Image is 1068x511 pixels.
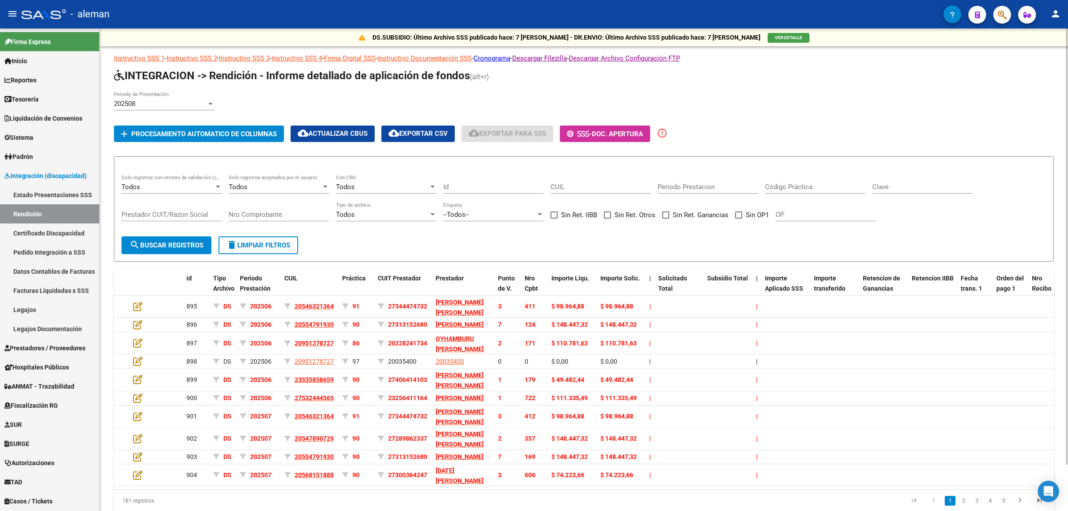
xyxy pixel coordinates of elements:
span: DS [223,413,231,420]
a: 2 [958,496,969,506]
span: | [649,453,651,460]
span: Actualizar CBUs [298,130,368,138]
span: 202508 [114,100,135,108]
span: 202507 [250,471,271,479]
button: -Doc. Apertura [560,126,650,142]
span: $ 148.447,32 [551,321,588,328]
span: 202506 [250,394,271,401]
span: $ 98.964,88 [551,303,584,310]
span: 202506 [250,340,271,347]
span: 90 [352,376,360,383]
span: 91 [352,413,360,420]
span: | [756,303,758,310]
span: Prestadores / Proveedores [4,343,85,353]
span: CUIL [284,275,298,282]
span: $ 74.223,66 [551,471,584,479]
span: Limpiar filtros [227,241,290,249]
span: Integración (discapacidad) [4,171,87,181]
datatable-header-cell: id [183,269,210,308]
span: | [756,471,758,479]
datatable-header-cell: Fecha trans. 1 [957,269,993,308]
datatable-header-cell: Nro Recibo [1028,269,1064,308]
mat-icon: add [119,129,129,139]
span: Exportar para SSS [469,130,546,138]
span: 90 [352,321,360,328]
a: Instructivo SSS 4 [271,54,322,62]
span: SURGE [4,439,29,449]
span: Punto de V. [498,275,515,292]
span: $ 98.964,88 [600,413,633,420]
div: 899 [186,375,206,385]
span: 3 [498,413,502,420]
span: Retencion de Ganancias [863,275,900,292]
a: 4 [985,496,995,506]
div: 903 [186,452,206,462]
datatable-header-cell: Orden del pago 1 [993,269,1028,308]
span: Reportes [4,75,36,85]
p: DS.SUBSIDIO: Último Archivo SSS publicado hace: 7 [PERSON_NAME] - DR.ENVIO: Último Archivo SSS pu... [372,32,761,42]
span: Inicio [4,56,27,66]
span: 202507 [250,413,271,420]
span: 86 [352,340,360,347]
li: page 2 [957,493,970,508]
span: 722 [525,394,535,401]
span: [PERSON_NAME] [PERSON_NAME] [436,299,484,316]
span: Orden del pago 1 [996,275,1024,292]
span: Autorizaciones [4,458,54,468]
span: 90 [352,435,360,442]
button: Exportar CSV [381,126,455,142]
datatable-header-cell: Periodo Prestación [236,269,281,308]
span: | [756,453,758,460]
p: - - - - - - - - [114,53,1054,63]
span: Casos / Tickets [4,496,53,506]
span: 27344474732 [388,413,427,420]
span: 90 [352,471,360,479]
span: Sin OP1 [746,210,769,220]
span: | [756,413,758,420]
datatable-header-cell: Importe Solic. [597,269,646,308]
a: Descargar Filezilla [512,54,567,62]
datatable-header-cell: Subsidio Total [704,269,752,308]
span: Prestador [436,275,464,282]
a: go to last page [1031,496,1048,506]
span: | [756,321,758,328]
span: | [649,394,651,401]
span: Fecha trans. 1 [961,275,982,292]
span: $ 74.223,66 [600,471,633,479]
div: Open Intercom Messenger [1038,481,1059,502]
span: $ 111.335,49 [551,394,588,401]
span: [PERSON_NAME] [PERSON_NAME] [436,430,484,448]
datatable-header-cell: Retencion IIBB [908,269,957,308]
span: 202506 [250,358,271,365]
span: | [649,275,651,282]
span: 27532444565 [295,394,334,401]
span: $ 148.447,32 [600,435,637,442]
span: 27406414103 [388,376,427,383]
span: 90 [352,453,360,460]
span: [PERSON_NAME] [PERSON_NAME] [436,408,484,426]
button: Limpiar filtros [218,236,298,254]
span: | [649,435,651,442]
button: Procesamiento automatico de columnas [114,126,284,142]
div: 896 [186,320,206,330]
span: 202506 [250,321,271,328]
button: Exportar para SSS [461,126,553,142]
datatable-header-cell: Importe Liqu. [548,269,597,308]
a: Instructivo Documentación SSS [377,54,472,62]
mat-icon: cloud_download [298,128,308,138]
span: [PERSON_NAME] [436,394,484,401]
span: Sin Ret. IIBB [561,210,597,220]
a: go to next page [1011,496,1028,506]
datatable-header-cell: Importe transferido [810,269,859,308]
div: 904 [186,470,206,480]
span: | [756,435,758,442]
button: Actualizar CBUs [291,126,375,142]
span: 1 [498,394,502,401]
span: Sin Ret. Ganancias [673,210,728,220]
datatable-header-cell: Retencion de Ganancias [859,269,908,308]
datatable-header-cell: Nro Cpbt [521,269,548,308]
span: 23256411164 [388,394,427,401]
span: DS [223,321,231,328]
span: VER DETALLE [775,35,802,40]
span: DS [223,340,231,347]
